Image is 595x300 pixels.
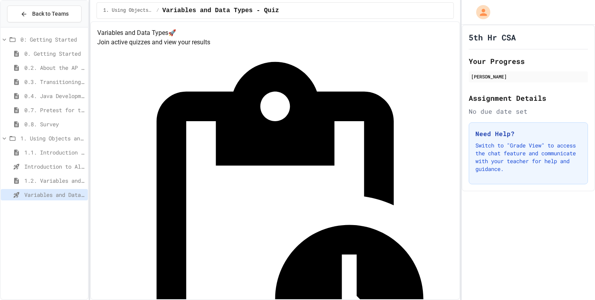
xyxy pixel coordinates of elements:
[24,78,85,86] span: 0.3. Transitioning from AP CSP to AP CSA
[20,35,85,44] span: 0: Getting Started
[24,162,85,171] span: Introduction to Algorithms, Programming, and Compilers
[24,64,85,72] span: 0.2. About the AP CSA Exam
[469,107,588,116] div: No due date set
[471,73,586,80] div: [PERSON_NAME]
[32,10,69,18] span: Back to Teams
[475,129,581,138] h3: Need Help?
[24,148,85,156] span: 1.1. Introduction to Algorithms, Programming, and Compilers
[24,191,85,199] span: Variables and Data Types - Quiz
[103,7,153,14] span: 1. Using Objects and Methods
[24,49,85,58] span: 0. Getting Started
[97,38,453,47] p: Join active quizzes and view your results
[20,134,85,142] span: 1. Using Objects and Methods
[475,142,581,173] p: Switch to "Grade View" to access the chat feature and communicate with your teacher for help and ...
[469,93,588,104] h2: Assignment Details
[469,56,588,67] h2: Your Progress
[468,3,492,21] div: My Account
[469,32,516,43] h1: 5th Hr CSA
[7,5,82,22] button: Back to Teams
[97,28,453,38] h4: Variables and Data Types 🚀
[162,6,279,15] span: Variables and Data Types - Quiz
[24,92,85,100] span: 0.4. Java Development Environments
[156,7,159,14] span: /
[24,106,85,114] span: 0.7. Pretest for the AP CSA Exam
[24,120,85,128] span: 0.8. Survey
[24,176,85,185] span: 1.2. Variables and Data Types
